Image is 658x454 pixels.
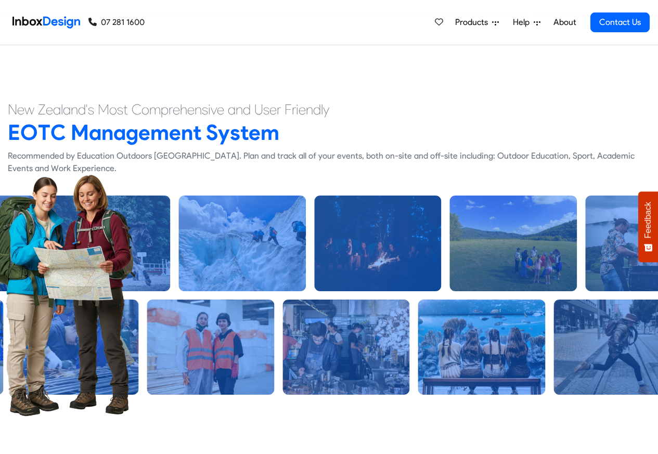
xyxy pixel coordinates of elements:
span: Help [513,16,534,29]
h4: New Zealand's Most Comprehensive and User Friendly [8,100,650,119]
a: 07 281 1600 [88,16,145,29]
span: Feedback [643,202,653,238]
h2: EOTC Management System [8,119,650,146]
span: Products [455,16,492,29]
a: About [550,12,579,33]
div: Recommended by Education Outdoors [GEOGRAPHIC_DATA]. Plan and track all of your events, both on-s... [8,150,650,175]
button: Feedback - Show survey [638,191,658,262]
a: Help [509,12,545,33]
a: Products [451,12,503,33]
a: Contact Us [590,12,650,32]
